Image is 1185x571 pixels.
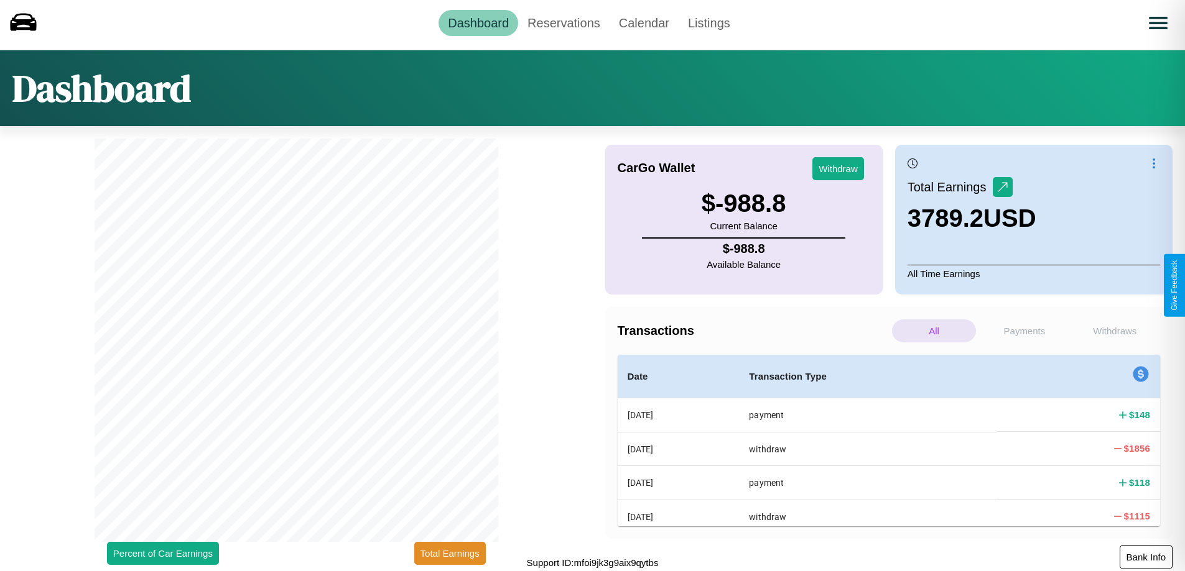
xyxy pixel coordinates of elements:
p: Payments [982,319,1066,342]
h4: $ 1856 [1124,442,1150,455]
th: payment [739,466,997,500]
h3: $ -988.8 [702,190,786,217]
p: All [892,319,976,342]
a: Listings [679,10,740,36]
a: Dashboard [439,10,518,36]
h1: Dashboard [12,63,191,114]
h4: $ 118 [1129,476,1150,489]
a: Calendar [610,10,679,36]
p: Available Balance [707,256,781,273]
th: payment [739,398,997,432]
th: withdraw [739,432,997,465]
th: [DATE] [618,500,740,533]
h4: $ 1115 [1124,509,1150,523]
h4: Transactions [618,324,889,338]
a: Reservations [518,10,610,36]
h4: CarGo Wallet [618,161,695,175]
h4: $ -988.8 [707,242,781,256]
button: Open menu [1141,6,1176,40]
button: Percent of Car Earnings [107,542,219,565]
h4: Date [628,369,730,384]
th: [DATE] [618,466,740,500]
th: [DATE] [618,432,740,465]
button: Withdraw [812,157,864,180]
th: [DATE] [618,398,740,432]
p: Current Balance [702,217,786,234]
p: Support ID: mfoi9jk3g9aix9qytbs [527,554,659,571]
h4: $ 148 [1129,408,1150,421]
p: Withdraws [1073,319,1157,342]
h4: Transaction Type [749,369,987,384]
button: Total Earnings [414,542,486,565]
p: All Time Earnings [908,265,1160,282]
th: withdraw [739,500,997,533]
h3: 3789.2 USD [908,204,1036,232]
button: Bank Info [1120,545,1173,569]
p: Total Earnings [908,176,993,198]
div: Give Feedback [1170,260,1179,311]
